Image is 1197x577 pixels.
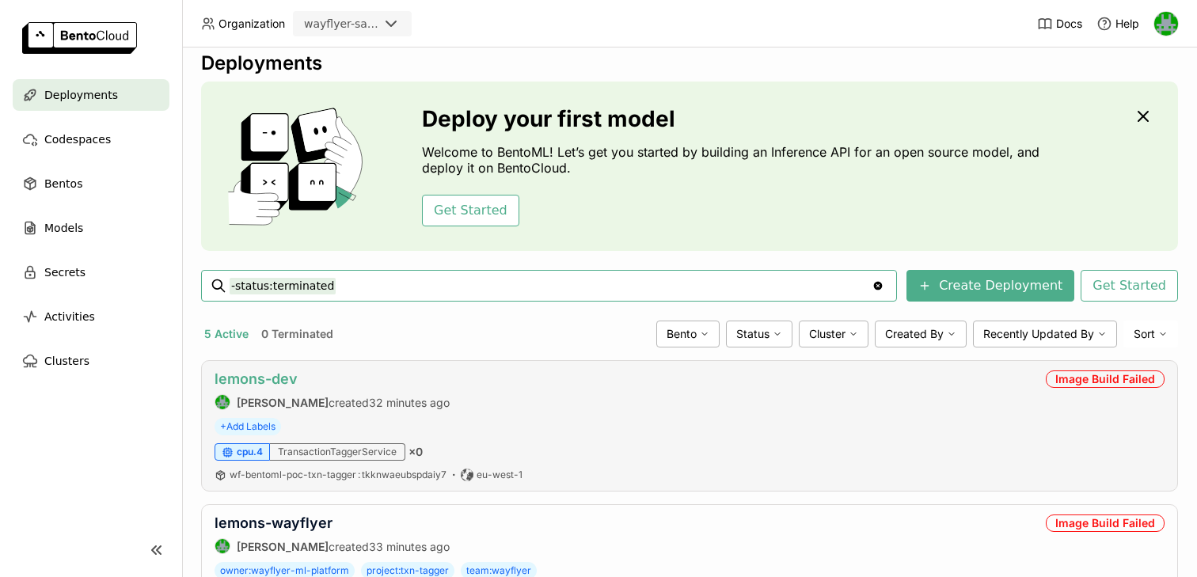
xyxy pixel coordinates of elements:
[215,394,450,410] div: created
[215,418,281,435] span: +Add Labels
[304,16,378,32] div: wayflyer-sandbox
[44,130,111,149] span: Codespaces
[809,327,845,341] span: Cluster
[1115,17,1139,31] span: Help
[1154,12,1178,36] img: Sean Hickey
[13,123,169,155] a: Codespaces
[13,168,169,199] a: Bentos
[422,106,1047,131] h3: Deploy your first model
[799,321,868,347] div: Cluster
[1046,370,1165,388] div: Image Build Failed
[215,395,230,409] img: Sean Hickey
[44,85,118,104] span: Deployments
[906,270,1074,302] button: Create Deployment
[230,469,446,480] span: wf-bentoml-poc-txn-tagger tkknwaeubspdaiy7
[875,321,967,347] div: Created By
[214,107,384,226] img: cover onboarding
[215,514,332,531] a: lemons-wayflyer
[201,324,252,344] button: 5 Active
[1081,270,1178,302] button: Get Started
[1046,514,1165,532] div: Image Build Failed
[1037,16,1082,32] a: Docs
[1096,16,1139,32] div: Help
[230,469,446,481] a: wf-bentoml-poc-txn-tagger:tkknwaeubspdaiy7
[369,396,450,409] span: 32 minutes ago
[218,17,285,31] span: Organization
[237,540,329,553] strong: [PERSON_NAME]
[13,256,169,288] a: Secrets
[13,79,169,111] a: Deployments
[201,51,1178,75] div: Deployments
[358,469,360,480] span: :
[408,445,423,459] span: × 0
[973,321,1117,347] div: Recently Updated By
[380,17,382,32] input: Selected wayflyer-sandbox.
[215,538,450,554] div: created
[13,345,169,377] a: Clusters
[422,195,519,226] button: Get Started
[422,144,1047,176] p: Welcome to BentoML! Let’s get you started by building an Inference API for an open source model, ...
[237,396,329,409] strong: [PERSON_NAME]
[369,540,450,553] span: 33 minutes ago
[13,301,169,332] a: Activities
[872,279,884,292] svg: Clear value
[667,327,697,341] span: Bento
[477,469,522,481] span: eu-west-1
[44,307,95,326] span: Activities
[44,351,89,370] span: Clusters
[230,273,872,298] input: Search
[215,370,298,387] a: lemons-dev
[44,263,85,282] span: Secrets
[885,327,944,341] span: Created By
[22,22,137,54] img: logo
[1123,321,1178,347] div: Sort
[983,327,1094,341] span: Recently Updated By
[736,327,769,341] span: Status
[44,218,83,237] span: Models
[1134,327,1155,341] span: Sort
[656,321,720,347] div: Bento
[270,443,405,461] div: TransactionTaggerService
[1056,17,1082,31] span: Docs
[726,321,792,347] div: Status
[215,539,230,553] img: Sean Hickey
[237,446,263,458] span: cpu.4
[44,174,82,193] span: Bentos
[13,212,169,244] a: Models
[258,324,336,344] button: 0 Terminated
